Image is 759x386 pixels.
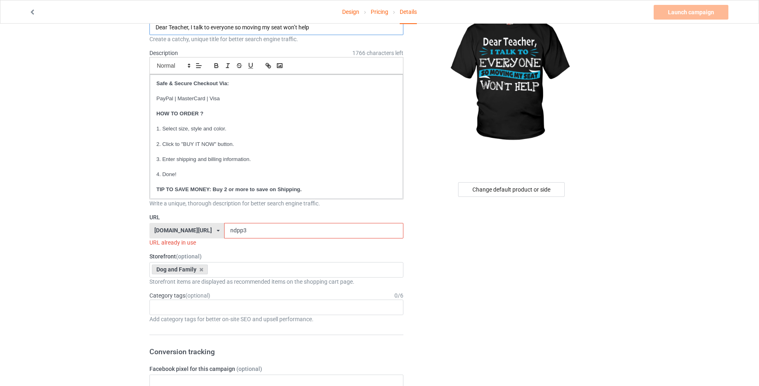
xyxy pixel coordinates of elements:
[371,0,388,23] a: Pricing
[176,253,202,260] span: (optional)
[156,171,396,179] p: 4. Done!
[149,213,403,221] label: URL
[394,291,403,300] div: 0 / 6
[149,199,403,207] div: Write a unique, thorough description for better search engine traffic.
[149,35,403,43] div: Create a catchy, unique title for better search engine traffic.
[156,186,302,192] strong: TIP TO SAVE MONEY: Buy 2 or more to save on Shipping.
[156,125,396,133] p: 1. Select size, style and color.
[149,365,403,373] label: Facebook pixel for this campaign
[156,95,396,103] p: PayPal | MasterCard | Visa
[149,50,178,56] label: Description
[149,278,403,286] div: Storefront items are displayed as recommended items on the shopping cart page.
[352,49,403,57] span: 1766 characters left
[400,0,417,24] div: Details
[152,265,208,274] div: Dog and Family
[156,110,203,117] strong: HOW TO ORDER ?
[185,292,210,299] span: (optional)
[154,227,212,233] div: [DOMAIN_NAME][URL]
[156,80,229,86] strong: Safe & Secure Checkout Via:
[149,315,403,323] div: Add category tags for better on-site SEO and upsell performance.
[342,0,359,23] a: Design
[149,347,403,356] h3: Conversion tracking
[458,182,565,197] div: Change default product or side
[156,141,396,148] p: 2. Click to "BUY IT NOW" button.
[149,291,210,300] label: Category tags
[149,252,403,260] label: Storefront
[149,238,403,247] div: URL already in use
[236,366,262,372] span: (optional)
[156,156,396,163] p: 3. Enter shipping and billing information.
